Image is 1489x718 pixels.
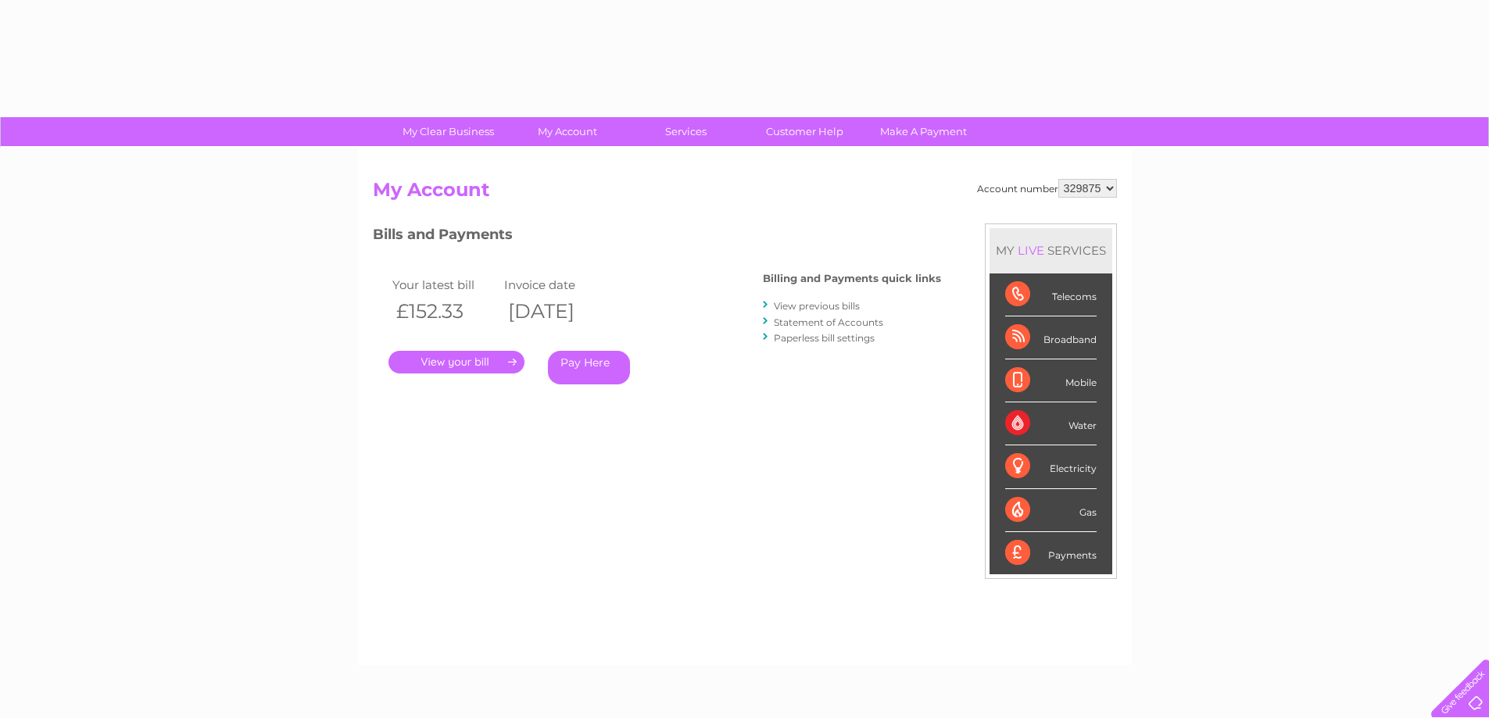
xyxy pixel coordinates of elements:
h3: Bills and Payments [373,223,941,251]
td: Your latest bill [388,274,501,295]
div: Mobile [1005,359,1097,402]
a: Paperless bill settings [774,332,875,344]
a: View previous bills [774,300,860,312]
div: LIVE [1015,243,1047,258]
div: Broadband [1005,316,1097,359]
a: . [388,351,524,373]
div: Account number [977,179,1117,198]
div: Payments [1005,532,1097,574]
a: Statement of Accounts [774,316,883,328]
div: Electricity [1005,445,1097,488]
h2: My Account [373,179,1117,209]
div: MY SERVICES [990,228,1112,273]
td: Invoice date [500,274,613,295]
a: Pay Here [548,351,630,384]
h4: Billing and Payments quick links [763,273,941,284]
a: My Clear Business [384,117,513,146]
a: Services [621,117,750,146]
a: Make A Payment [859,117,988,146]
a: My Account [503,117,632,146]
div: Gas [1005,489,1097,532]
th: [DATE] [500,295,613,327]
div: Telecoms [1005,273,1097,316]
a: Customer Help [740,117,869,146]
th: £152.33 [388,295,501,327]
div: Water [1005,402,1097,445]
